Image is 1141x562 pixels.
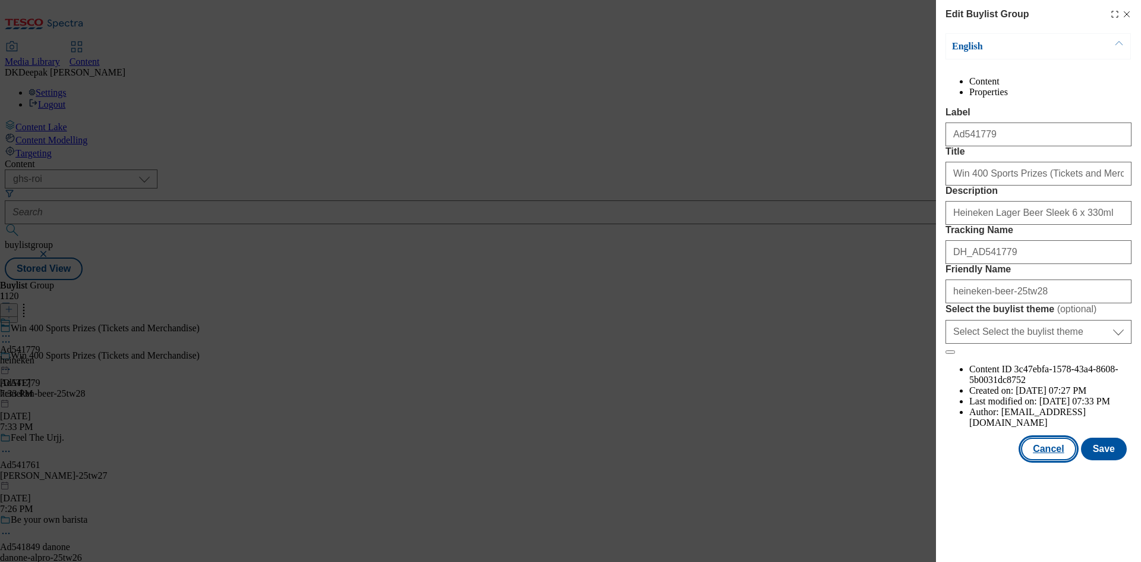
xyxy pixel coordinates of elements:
input: Enter Title [945,162,1131,186]
span: [EMAIL_ADDRESS][DOMAIN_NAME] [969,407,1086,428]
span: [DATE] 07:27 PM [1016,385,1086,395]
li: Author: [969,407,1131,428]
li: Created on: [969,385,1131,396]
li: Properties [969,87,1131,98]
button: Cancel [1021,438,1076,460]
label: Title [945,146,1131,157]
input: Enter Friendly Name [945,280,1131,303]
label: Select the buylist theme [945,303,1131,315]
span: [DATE] 07:33 PM [1039,396,1110,406]
li: Content ID [969,364,1131,385]
label: Description [945,186,1131,196]
li: Content [969,76,1131,87]
label: Tracking Name [945,225,1131,236]
span: ( optional ) [1057,304,1097,314]
li: Last modified on: [969,396,1131,407]
input: Enter Label [945,123,1131,146]
input: Enter Description [945,201,1131,225]
span: 3c47ebfa-1578-43a4-8608-5b0031dc8752 [969,364,1118,385]
label: Label [945,107,1131,118]
h4: Edit Buylist Group [945,7,1029,21]
p: English [952,40,1077,52]
button: Save [1081,438,1127,460]
label: Friendly Name [945,264,1131,275]
input: Enter Tracking Name [945,240,1131,264]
